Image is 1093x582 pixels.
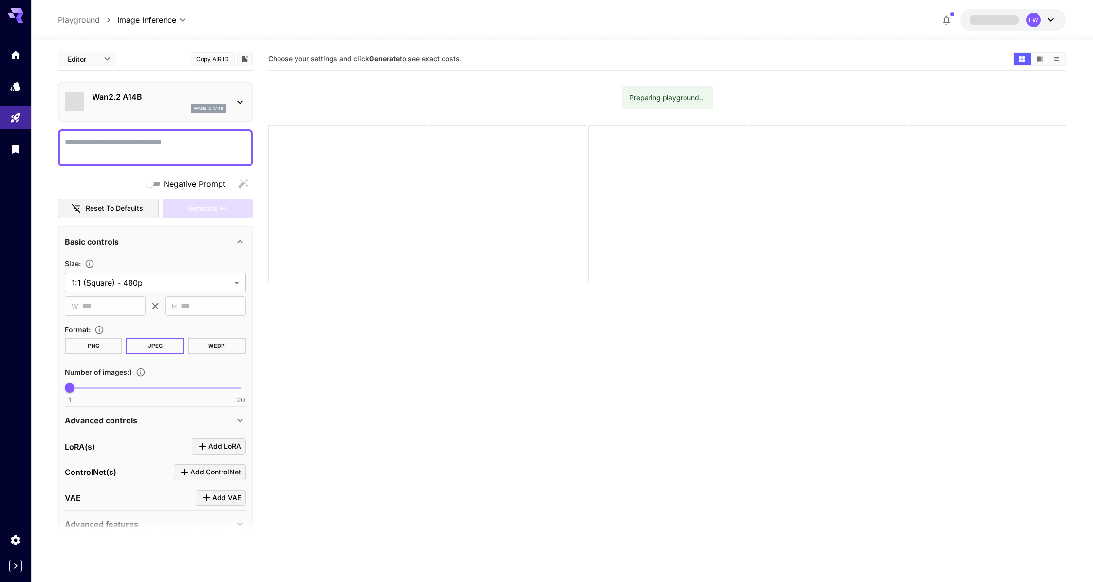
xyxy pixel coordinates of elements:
[268,55,462,63] span: Choose your settings and click to see exact costs.
[630,89,705,107] div: Preparing playground...
[126,338,184,354] button: JPEG
[1031,53,1048,65] button: Show media in video view
[65,512,246,536] div: Advanced features
[72,277,230,289] span: 1:1 (Square) - 480p
[10,143,21,155] div: Library
[91,325,108,335] button: Choose the file format for the output image.
[172,301,177,312] span: H
[65,236,119,248] p: Basic controls
[1026,13,1041,27] div: LW
[92,91,226,103] p: Wan2.2 A14B
[10,534,21,546] div: Settings
[68,395,71,405] span: 1
[65,259,81,268] span: Size :
[65,415,137,426] p: Advanced controls
[65,409,246,432] div: Advanced controls
[369,55,400,63] b: Generate
[188,338,246,354] button: WEBP
[81,259,98,269] button: Adjust the dimensions of the generated image by specifying its width and height in pixels, or sel...
[190,466,241,478] span: Add ControlNet
[65,230,246,254] div: Basic controls
[65,466,116,478] p: ControlNet(s)
[241,53,249,65] button: Add to library
[58,14,100,26] a: Playground
[132,367,149,377] button: Specify how many images to generate in a single request. Each image generation will be charged se...
[65,326,91,334] span: Format :
[72,301,78,312] span: W
[9,560,22,572] button: Expand sidebar
[65,492,81,504] p: VAE
[1048,53,1065,65] button: Show media in list view
[117,14,176,26] span: Image Inference
[65,87,246,117] div: Wan2.2 A14Bwan2_2_a14b
[194,105,223,112] p: wan2_2_a14b
[196,490,246,506] button: Click to add VAE
[58,199,159,218] button: Reset to defaults
[212,492,241,504] span: Add VAE
[58,14,117,26] nav: breadcrumb
[65,338,123,354] button: PNG
[65,441,95,453] p: LoRA(s)
[164,178,225,190] span: Negative Prompt
[10,49,21,61] div: Home
[174,464,246,480] button: Click to add ControlNet
[68,54,98,64] span: Editor
[192,438,246,455] button: Click to add LoRA
[960,9,1066,31] button: LW
[1014,53,1031,65] button: Show media in grid view
[237,395,245,405] span: 20
[191,52,235,66] button: Copy AIR ID
[10,80,21,92] div: Models
[10,112,21,124] div: Playground
[208,440,241,453] span: Add LoRA
[65,368,132,376] span: Number of images : 1
[1013,52,1066,66] div: Show media in grid viewShow media in video viewShow media in list view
